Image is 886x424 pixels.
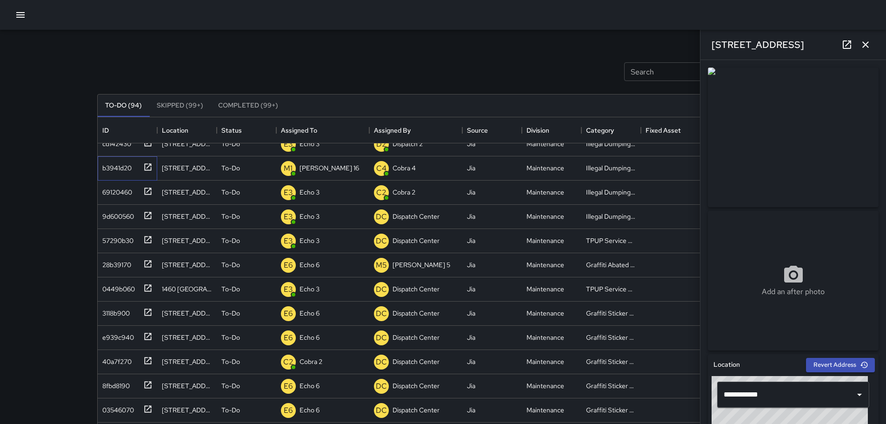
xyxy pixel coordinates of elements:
[284,308,293,319] p: E6
[526,139,564,148] div: Maintenance
[284,187,293,198] p: E3
[374,117,411,143] div: Assigned By
[284,260,293,271] p: E6
[102,117,109,143] div: ID
[467,117,488,143] div: Source
[393,236,440,245] p: Dispatch Center
[369,117,462,143] div: Assigned By
[300,381,320,390] p: Echo 6
[99,160,132,173] div: b3941d20
[300,236,320,245] p: Echo 3
[221,139,240,148] p: To-Do
[284,405,293,416] p: E6
[162,333,212,342] div: 80 Grand Avenue
[526,260,564,269] div: Maintenance
[522,117,581,143] div: Division
[300,188,320,197] p: Echo 3
[586,357,636,366] div: Graffiti Sticker Abated Small
[300,260,320,269] p: Echo 6
[221,357,240,366] p: To-Do
[211,94,286,117] button: Completed (99+)
[162,163,212,173] div: 620 Broadway
[162,309,212,318] div: 420 West Grand Avenue
[99,256,131,269] div: 28b39170
[526,163,564,173] div: Maintenance
[99,208,134,221] div: 9d600560
[162,381,212,390] div: 2101 Broadway
[586,309,636,318] div: Graffiti Sticker Abated Small
[526,357,564,366] div: Maintenance
[467,333,475,342] div: Jia
[98,117,157,143] div: ID
[526,333,564,342] div: Maintenance
[162,357,212,366] div: 35 Grand Avenue
[99,402,134,415] div: 03546070
[393,405,440,415] p: Dispatch Center
[586,260,636,269] div: Graffiti Abated Large
[376,236,387,247] p: DC
[284,163,293,174] p: M1
[284,381,293,392] p: E6
[300,357,322,366] p: Cobra 2
[284,332,293,343] p: E6
[284,284,293,295] p: E3
[393,357,440,366] p: Dispatch Center
[376,357,387,368] p: DC
[221,405,240,415] p: To-Do
[526,309,564,318] div: Maintenance
[467,236,475,245] div: Jia
[393,284,440,294] p: Dispatch Center
[99,305,130,318] div: 3118b900
[300,212,320,221] p: Echo 3
[376,211,387,222] p: DC
[162,236,212,245] div: 806 Washington Street
[393,333,440,342] p: Dispatch Center
[99,329,134,342] div: e939c940
[221,188,240,197] p: To-Do
[162,139,212,148] div: 629 Franklin Street
[586,212,636,221] div: Illegal Dumping Removed
[467,405,475,415] div: Jia
[217,117,276,143] div: Status
[221,117,242,143] div: Status
[162,117,188,143] div: Location
[467,284,475,294] div: Jia
[467,260,475,269] div: Jia
[393,139,423,148] p: Dispatch 2
[157,117,217,143] div: Location
[641,117,700,143] div: Fixed Asset
[586,139,636,148] div: Illegal Dumping Removed
[526,405,564,415] div: Maintenance
[646,117,681,143] div: Fixed Asset
[300,139,320,148] p: Echo 3
[467,357,475,366] div: Jia
[376,139,386,150] p: D2
[300,163,359,173] p: [PERSON_NAME] 16
[586,284,636,294] div: TPUP Service Requested
[99,184,132,197] div: 69120460
[162,188,212,197] div: 455 7th Street
[221,260,240,269] p: To-Do
[393,381,440,390] p: Dispatch Center
[162,212,212,221] div: 707 Washington Street
[586,236,636,245] div: TPUP Service Requested
[586,381,636,390] div: Graffiti Sticker Abated Small
[376,381,387,392] p: DC
[221,381,240,390] p: To-Do
[581,117,641,143] div: Category
[376,284,387,295] p: DC
[376,405,387,416] p: DC
[221,212,240,221] p: To-Do
[221,333,240,342] p: To-Do
[300,333,320,342] p: Echo 6
[221,284,240,294] p: To-Do
[99,232,133,245] div: 57290b30
[467,188,475,197] div: Jia
[467,212,475,221] div: Jia
[376,260,387,271] p: M5
[393,212,440,221] p: Dispatch Center
[283,357,293,368] p: C2
[393,188,415,197] p: Cobra 2
[393,163,416,173] p: Cobra 4
[99,281,135,294] div: 0449b060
